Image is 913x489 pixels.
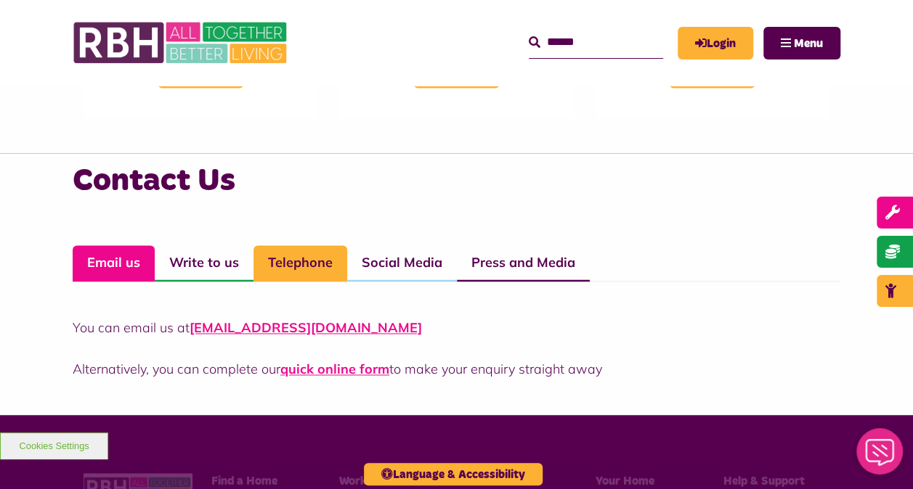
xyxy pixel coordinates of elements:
[364,463,543,485] button: Language & Accessibility
[73,359,840,379] p: Alternatively, you can complete our to make your enquiry straight away
[347,245,457,282] a: Social Media
[280,361,389,377] a: quick online form
[763,27,840,59] button: Navigation
[190,319,422,336] a: [EMAIL_ADDRESS][DOMAIN_NAME]
[73,15,291,71] img: RBH
[529,27,663,58] input: Search
[678,27,753,59] a: MyRBH
[73,160,840,202] h3: Contact Us
[253,245,347,282] a: Telephone
[794,38,823,49] span: Menu
[457,245,590,282] a: Press and Media
[155,245,253,282] a: Write to us
[73,245,155,282] a: Email us
[848,424,913,489] iframe: Netcall Web Assistant for live chat
[73,318,840,337] p: You can email us at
